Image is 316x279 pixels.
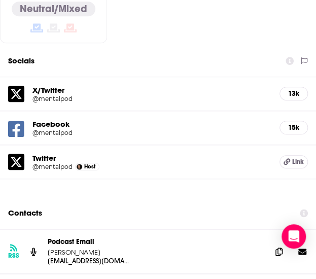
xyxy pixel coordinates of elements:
img: Paul Gilmartin [77,164,82,169]
a: @mentalpod [32,163,73,170]
span: Link [292,158,304,166]
h3: RSS [8,252,19,260]
p: [PERSON_NAME] [48,248,129,257]
h5: 15k [288,123,299,132]
h5: @mentalpod [32,95,130,102]
h5: 13k [288,89,299,98]
a: Link [279,155,308,168]
h5: Twitter [32,153,271,163]
h2: Socials [8,51,34,71]
a: @mentalpod [32,95,271,102]
p: [EMAIL_ADDRESS][DOMAIN_NAME] [48,257,129,265]
h5: X/Twitter [32,85,271,95]
h5: @mentalpod [32,129,130,136]
p: Podcast Email [48,237,263,246]
h2: Contacts [8,203,42,223]
span: Host [84,163,95,170]
h4: Neutral/Mixed [20,3,87,15]
h5: Facebook [32,119,271,129]
div: Open Intercom Messenger [282,224,306,249]
a: @mentalpod [32,129,271,136]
